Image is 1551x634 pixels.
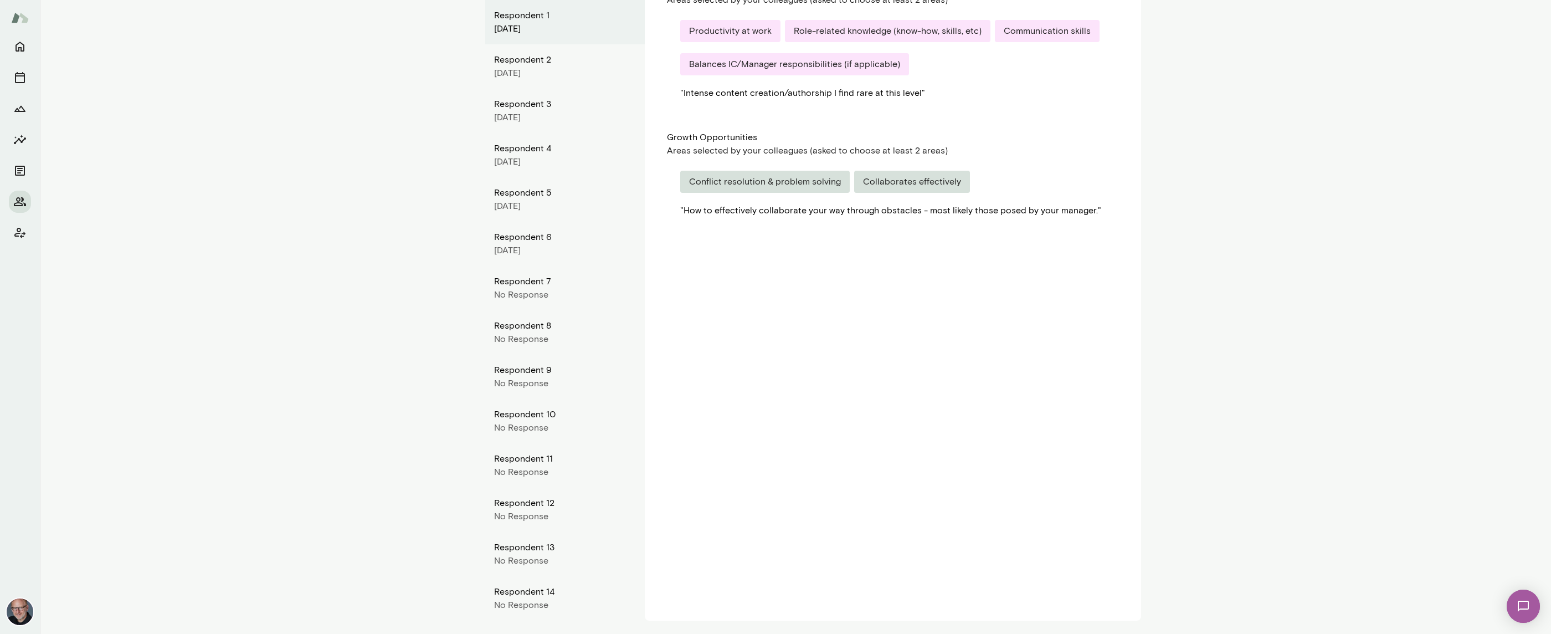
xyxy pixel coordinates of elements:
button: Members [9,191,31,213]
div: Respondent 14No Response [485,576,645,621]
div: Role-related knowledge (know-how, skills, etc) [785,20,990,42]
div: Balances IC/Manager responsibilities (if applicable) [680,53,909,75]
div: Respondent 7 [494,275,636,288]
div: Respondent 4 [494,142,636,155]
div: No Response [494,421,636,434]
div: Respondent 6 [494,231,636,244]
div: Respondent 5 [494,186,636,200]
button: Insights [9,129,31,151]
div: Respondent 9 [494,364,636,377]
div: Respondent 8No Response [485,310,645,355]
div: Respondent 1 [494,9,636,22]
div: No Response [494,554,636,567]
div: " How to effectively collaborate your way through obstacles - most likely those posed by your man... [680,204,1106,217]
div: [DATE] [494,111,636,124]
div: Respondent 11No Response [485,443,645,488]
div: Respondent 12 [494,497,636,510]
div: " Intense content creation/authorship I find rare at this level " [680,86,1106,100]
div: No Response [494,466,636,479]
div: Respondent 10No Response [485,399,645,443]
button: Client app [9,222,31,244]
div: Respondent 13No Response [485,532,645,576]
div: [DATE] [494,155,636,168]
div: Respondent 11 [494,452,636,466]
div: No Response [494,377,636,390]
button: Documents [9,160,31,182]
div: Respondent 5[DATE] [485,177,645,222]
div: Respondent 7No Response [485,266,645,310]
img: Mento [11,7,29,28]
div: Respondent 13 [494,541,636,554]
button: Home [9,35,31,58]
img: Nick Gould [7,599,33,625]
div: Respondent 3[DATE] [485,89,645,133]
div: [DATE] [494,22,636,35]
div: [DATE] [494,200,636,213]
div: Respondent 6[DATE] [485,222,645,266]
div: Respondent 2 [494,53,636,67]
div: Conflict resolution & problem solving [680,171,850,193]
div: Respondent 14 [494,585,636,599]
div: Respondent 10 [494,408,636,421]
button: Growth Plan [9,98,31,120]
div: Growth Opportunities [667,131,1119,144]
div: Collaborates effectively [854,171,970,193]
div: No Response [494,333,636,346]
div: Respondent 12No Response [485,488,645,532]
div: Respondent 8 [494,319,636,333]
div: [DATE] [494,244,636,257]
div: No Response [494,288,636,301]
div: Respondent 4[DATE] [485,133,645,177]
div: No Response [494,599,636,612]
button: Sessions [9,67,31,89]
div: Productivity at work [680,20,780,42]
div: No Response [494,510,636,523]
div: Areas selected by your colleagues (asked to choose at least 2 areas) [667,144,1119,157]
div: [DATE] [494,67,636,80]
div: Respondent 3 [494,98,636,111]
div: Communication skills [995,20,1100,42]
div: Respondent 9No Response [485,355,645,399]
div: Respondent 2[DATE] [485,44,645,89]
